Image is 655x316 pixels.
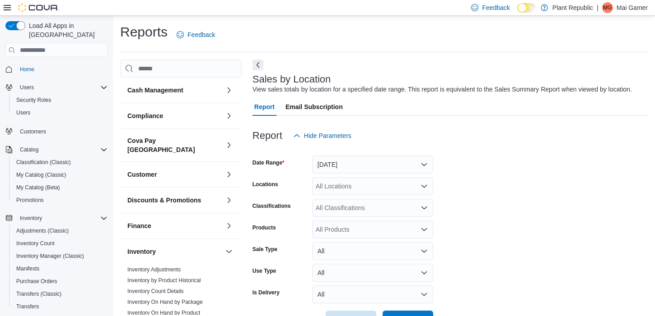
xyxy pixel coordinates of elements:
span: My Catalog (Beta) [13,182,108,193]
a: Purchase Orders [13,276,61,287]
button: Cova Pay [GEOGRAPHIC_DATA] [127,136,222,154]
p: Plant Republic [552,2,593,13]
h3: Finance [127,221,151,230]
p: | [597,2,599,13]
a: Inventory Adjustments [127,266,181,273]
span: Classification (Classic) [16,159,71,166]
button: Home [2,63,111,76]
button: Users [2,81,111,94]
button: Users [9,106,111,119]
button: Compliance [127,111,222,120]
span: Security Roles [16,96,51,104]
span: Catalog [20,146,38,153]
button: Classification (Classic) [9,156,111,169]
button: Catalog [2,143,111,156]
a: Security Roles [13,95,55,105]
div: Mai Gamer [602,2,613,13]
span: Adjustments (Classic) [16,227,69,234]
h3: Discounts & Promotions [127,196,201,205]
span: Users [16,109,30,116]
h3: Inventory [127,247,156,256]
a: Inventory Count Details [127,288,184,294]
a: Home [16,64,38,75]
a: Inventory On Hand by Product [127,310,200,316]
span: Promotions [13,195,108,206]
button: Security Roles [9,94,111,106]
span: Users [16,82,108,93]
img: Cova [18,3,59,12]
span: Feedback [482,3,510,12]
button: Open list of options [421,183,428,190]
h3: Report [253,130,282,141]
span: Hide Parameters [304,131,351,140]
span: Inventory Count [13,238,108,249]
span: Inventory by Product Historical [127,277,201,284]
button: Open list of options [421,226,428,233]
button: Inventory [127,247,222,256]
h3: Customer [127,170,157,179]
span: Customers [16,125,108,137]
a: My Catalog (Beta) [13,182,64,193]
button: Next [253,60,263,70]
button: Open list of options [421,204,428,211]
div: View sales totals by location for a specified date range. This report is equivalent to the Sales ... [253,85,632,94]
a: Inventory by Product Historical [127,277,201,284]
label: Products [253,224,276,231]
span: Adjustments (Classic) [13,225,108,236]
span: Catalog [16,144,108,155]
label: Is Delivery [253,289,280,296]
label: Use Type [253,267,276,275]
span: Inventory Count [16,240,55,247]
span: Inventory [16,213,108,224]
label: Locations [253,181,278,188]
span: MG [603,2,612,13]
a: Adjustments (Classic) [13,225,72,236]
button: Promotions [9,194,111,206]
h3: Compliance [127,111,163,120]
button: Cova Pay [GEOGRAPHIC_DATA] [224,140,234,151]
span: Inventory Manager (Classic) [13,251,108,261]
span: Transfers (Classic) [16,290,61,298]
button: Inventory [224,246,234,257]
span: Classification (Classic) [13,157,108,168]
a: Inventory On Hand by Package [127,299,203,305]
span: Report [254,98,275,116]
span: Purchase Orders [16,278,57,285]
span: Home [20,66,34,73]
button: Hide Parameters [290,127,355,145]
button: Inventory Count [9,237,111,250]
button: Purchase Orders [9,275,111,288]
button: Customer [224,169,234,180]
span: Purchase Orders [13,276,108,287]
span: Inventory Manager (Classic) [16,252,84,260]
span: Users [13,107,108,118]
span: My Catalog (Classic) [13,169,108,180]
button: Inventory [16,213,46,224]
button: Customer [127,170,222,179]
a: Transfers (Classic) [13,289,65,299]
button: Users [16,82,37,93]
button: Compliance [224,110,234,121]
span: Email Subscription [285,98,343,116]
a: Manifests [13,263,43,274]
button: All [312,242,433,260]
h3: Sales by Location [253,74,331,85]
a: Users [13,107,34,118]
a: Transfers [13,301,42,312]
button: Discounts & Promotions [127,196,222,205]
span: Manifests [13,263,108,274]
span: Manifests [16,265,39,272]
button: Cash Management [127,86,222,95]
button: My Catalog (Classic) [9,169,111,181]
a: Inventory Manager (Classic) [13,251,88,261]
span: Promotions [16,197,44,204]
label: Date Range [253,159,285,166]
button: Transfers [9,300,111,313]
a: Feedback [173,26,219,44]
a: My Catalog (Classic) [13,169,70,180]
span: Inventory [20,215,42,222]
span: My Catalog (Beta) [16,184,60,191]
